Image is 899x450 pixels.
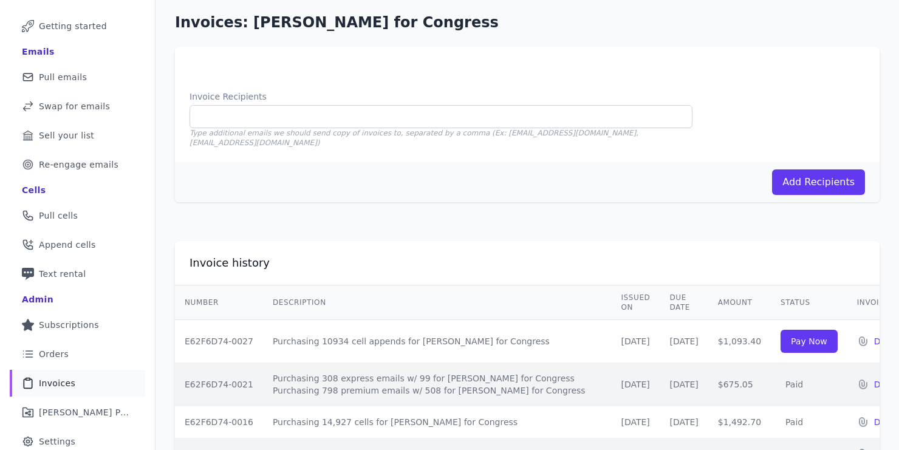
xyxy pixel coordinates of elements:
[10,370,145,397] a: Invoices
[708,285,771,320] th: Amount
[39,129,94,141] span: Sell your list
[781,330,838,353] a: Pay Now
[708,363,771,406] td: $675.05
[175,285,263,320] th: Number
[10,399,145,426] a: [PERSON_NAME] Performance
[10,261,145,287] a: Text rental
[781,417,808,427] span: Paid
[708,406,771,438] td: $1,492.70
[10,93,145,120] a: Swap for emails
[22,184,46,196] div: Cells
[39,71,87,83] span: Pull emails
[10,202,145,229] a: Pull cells
[39,239,96,251] span: Append cells
[39,406,131,418] span: [PERSON_NAME] Performance
[39,159,118,171] span: Re-engage emails
[660,363,708,406] td: [DATE]
[190,128,692,148] p: Type additional emails we should send copy of invoices to, separated by a comma (Ex: [EMAIL_ADDRE...
[175,406,263,438] td: E62F6D74-0016
[10,13,145,39] a: Getting started
[263,406,612,438] td: Purchasing 14,927 cells for [PERSON_NAME] for Congress
[10,151,145,178] a: Re-engage emails
[611,320,660,363] td: [DATE]
[22,293,53,305] div: Admin
[39,377,75,389] span: Invoices
[175,13,880,32] h1: Invoices: [PERSON_NAME] for Congress
[10,231,145,258] a: Append cells
[263,363,612,406] td: Purchasing 308 express emails w/ 99 for [PERSON_NAME] for Congress Purchasing 798 premium emails ...
[611,406,660,438] td: [DATE]
[175,320,263,363] td: E62F6D74-0027
[10,64,145,90] a: Pull emails
[39,100,110,112] span: Swap for emails
[22,46,55,58] div: Emails
[771,285,847,320] th: Status
[10,312,145,338] a: Subscriptions
[190,90,692,103] label: Invoice Recipients
[190,256,270,270] h2: Invoice history
[660,406,708,438] td: [DATE]
[10,341,145,367] a: Orders
[39,20,107,32] span: Getting started
[708,320,771,363] td: $1,093.40
[263,285,612,320] th: Description
[263,320,612,363] td: Purchasing 10934 cell appends for [PERSON_NAME] for Congress
[611,363,660,406] td: [DATE]
[781,380,808,389] span: Paid
[660,285,708,320] th: Due Date
[39,348,69,360] span: Orders
[175,363,263,406] td: E62F6D74-0021
[39,319,99,331] span: Subscriptions
[39,268,86,280] span: Text rental
[611,285,660,320] th: Issued on
[39,210,78,222] span: Pull cells
[39,435,75,448] span: Settings
[10,122,145,149] a: Sell your list
[772,169,865,195] button: Add Recipients
[660,320,708,363] td: [DATE]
